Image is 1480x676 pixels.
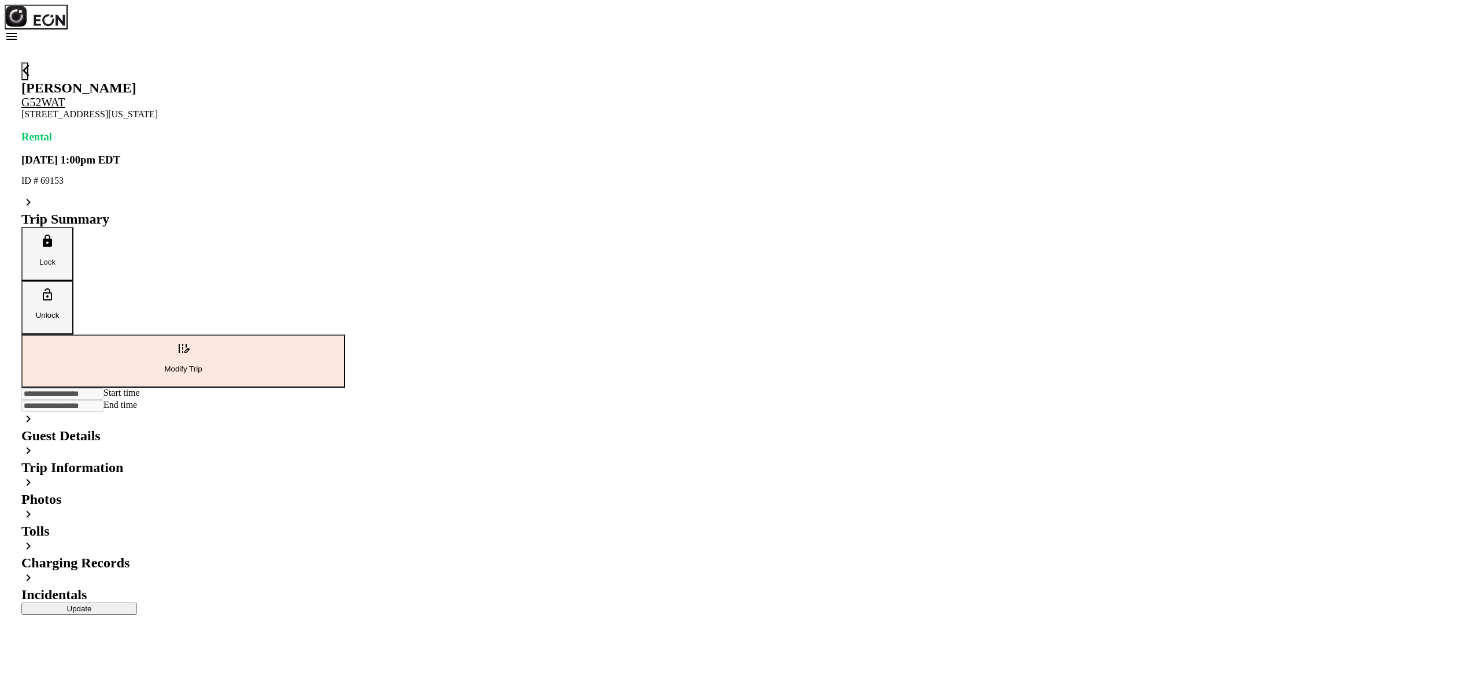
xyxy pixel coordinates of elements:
button: Update [21,603,137,615]
span: lock [40,234,54,248]
h3: Rental [21,131,345,143]
span: arrow_back_ios [23,64,36,77]
h2: Trip Summary [21,211,345,227]
h2: Tolls [21,523,345,539]
label: End time [103,400,137,410]
h2: Incidentals [21,587,345,603]
button: Unlock [21,281,73,335]
h2: Charging Records [21,555,345,571]
p: [STREET_ADDRESS][US_STATE] [21,109,345,120]
button: Modify Trip [21,335,345,388]
p: Modify Trip [28,365,338,373]
a: G52WAT [21,96,65,109]
p: Lock [28,258,66,266]
span: keyboard_arrow_right [21,195,35,209]
span: keyboard_arrow_right [21,444,35,458]
p: ID # 69153 [21,176,345,186]
button: Lock [21,227,73,281]
span: menu [5,29,18,43]
span: keyboard_arrow_right [21,571,35,585]
label: Start time [103,388,140,398]
span: lock_open [40,288,54,302]
span: keyboard_arrow_right [21,476,35,489]
span: keyboard_arrow_right [21,539,35,553]
h2: Photos [21,492,345,507]
h3: [DATE] 1:00pm EDT [21,154,345,166]
h2: [PERSON_NAME] [21,80,345,96]
p: Unlock [28,311,66,320]
h2: Guest Details [21,428,345,444]
span: keyboard_arrow_right [21,412,35,426]
span: keyboard_arrow_right [21,507,35,521]
h2: Trip Information [21,460,345,476]
span: edit_road [176,341,190,355]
